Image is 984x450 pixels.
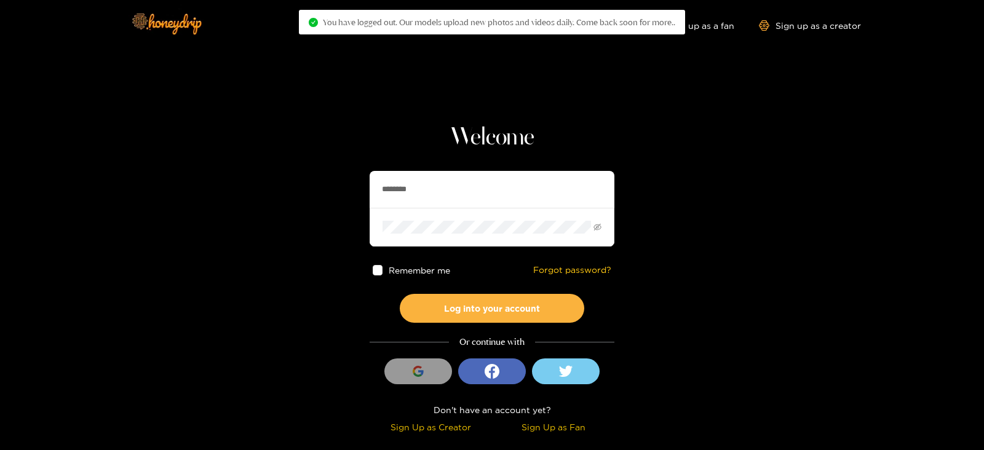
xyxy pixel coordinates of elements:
div: Or continue with [370,335,614,349]
span: Remember me [389,266,451,275]
span: eye-invisible [593,223,601,231]
span: You have logged out. Our models upload new photos and videos daily. Come back soon for more.. [323,17,675,27]
a: Forgot password? [533,265,611,275]
a: Sign up as a fan [650,20,734,31]
div: Sign Up as Fan [495,420,611,434]
div: Sign Up as Creator [373,420,489,434]
span: check-circle [309,18,318,27]
button: Log into your account [400,294,584,323]
h1: Welcome [370,123,614,152]
a: Sign up as a creator [759,20,861,31]
div: Don't have an account yet? [370,403,614,417]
